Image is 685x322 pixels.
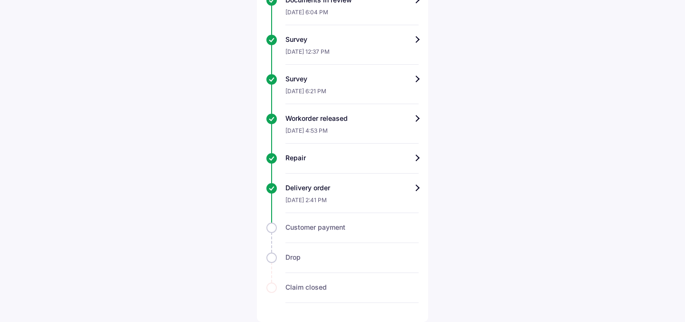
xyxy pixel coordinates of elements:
div: Delivery order [285,183,419,193]
div: [DATE] 6:21 PM [285,84,419,104]
div: [DATE] 6:04 PM [285,5,419,25]
div: [DATE] 4:53 PM [285,123,419,144]
div: Repair [285,153,419,163]
div: Survey [285,35,419,44]
div: Survey [285,74,419,84]
div: Customer payment [285,223,419,232]
div: Drop [285,253,419,262]
div: Claim closed [285,283,419,292]
div: [DATE] 2:41 PM [285,193,419,213]
div: Workorder released [285,114,419,123]
div: [DATE] 12:37 PM [285,44,419,65]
